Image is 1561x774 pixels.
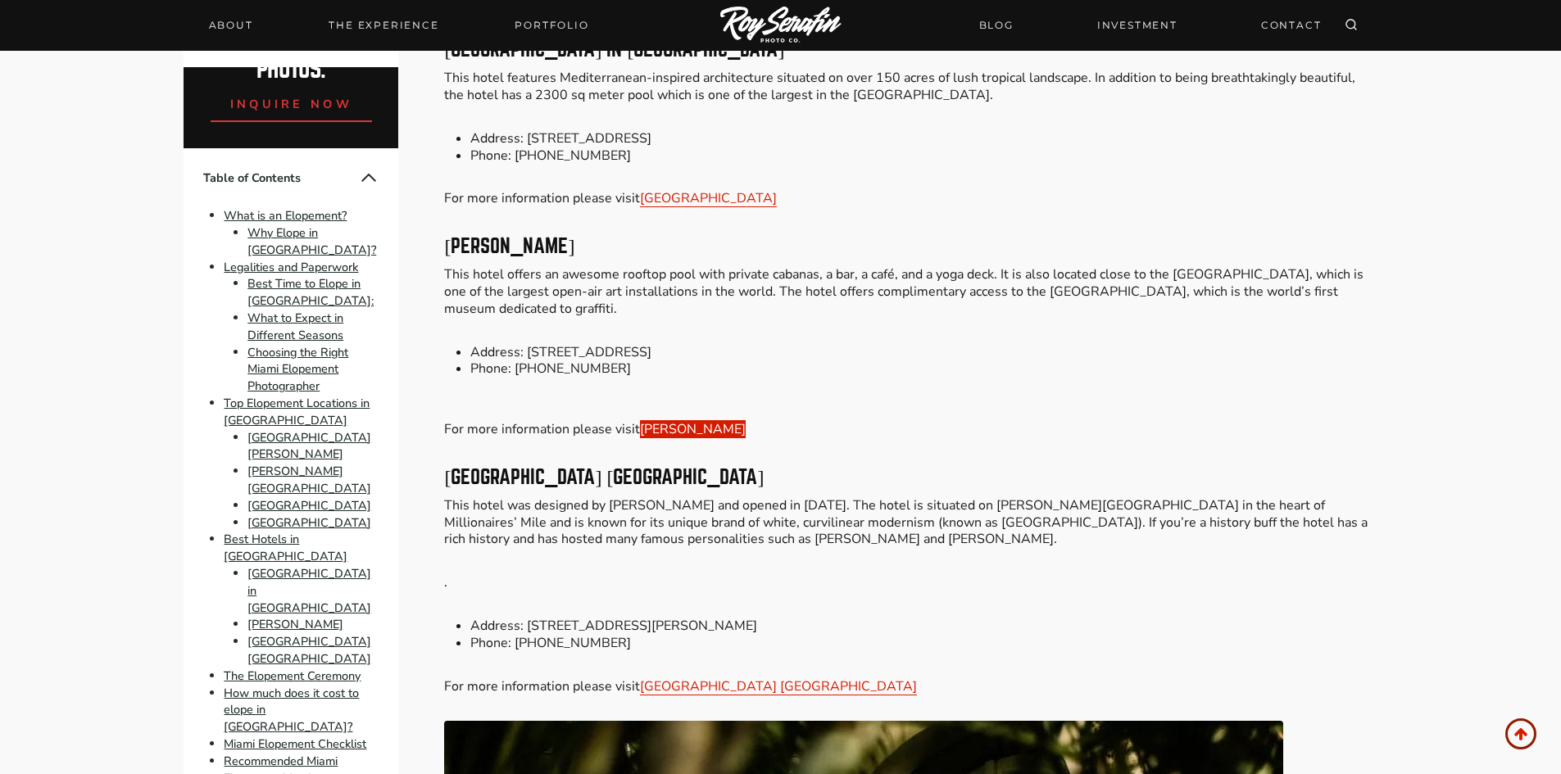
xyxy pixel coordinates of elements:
li: Address: [STREET_ADDRESS] [470,130,1377,147]
p: . [444,574,1377,591]
a: Why Elope in [GEOGRAPHIC_DATA]? [247,224,376,258]
p: This hotel features Mediterranean-inspired architecture situated on over 150 acres of lush tropic... [444,70,1377,104]
p: For more information please visit [444,678,1377,695]
a: The Elopement Ceremony [224,668,361,684]
a: How much does it cost to elope in [GEOGRAPHIC_DATA]? [224,685,359,736]
nav: Secondary Navigation [969,11,1332,39]
li: Address: [STREET_ADDRESS] [470,344,1377,361]
a: About [199,14,263,37]
a: [PERSON_NAME][GEOGRAPHIC_DATA] [247,463,371,496]
p: For more information please visit [444,190,1377,207]
p: This hotel was designed by [PERSON_NAME] and opened in [DATE]. The hotel is situated on [PERSON_N... [444,497,1377,548]
h3: [PERSON_NAME] [444,237,1377,256]
a: [GEOGRAPHIC_DATA] [247,514,371,531]
li: Phone: [PHONE_NUMBER] [470,360,1377,378]
h3: [GEOGRAPHIC_DATA] [GEOGRAPHIC_DATA] [444,468,1377,487]
li: Address: [STREET_ADDRESS][PERSON_NAME] [470,618,1377,635]
a: inquire now [211,82,373,122]
p: This hotel offers an awesome rooftop pool with private cabanas, a bar, a café, and a yoga deck. I... [444,266,1377,317]
a: Portfolio [505,14,598,37]
a: CONTACT [1251,11,1332,39]
span: Table of Contents [203,170,359,187]
button: View Search Form [1340,14,1363,37]
p: For more information please visit [444,404,1377,438]
a: Best Hotels in [GEOGRAPHIC_DATA] [224,532,347,565]
a: [GEOGRAPHIC_DATA] [GEOGRAPHIC_DATA] [640,677,917,695]
a: Top Elopement Locations in [GEOGRAPHIC_DATA] [224,395,370,428]
button: Collapse Table of Contents [359,168,379,188]
nav: Primary Navigation [199,14,599,37]
a: [GEOGRAPHIC_DATA][PERSON_NAME] [247,429,371,463]
a: [GEOGRAPHIC_DATA] [GEOGRAPHIC_DATA] [247,633,371,667]
span: inquire now [230,96,353,112]
a: BLOG [969,11,1023,39]
a: What to Expect in Different Seasons [247,310,343,343]
img: Logo of Roy Serafin Photo Co., featuring stylized text in white on a light background, representi... [720,7,842,45]
li: Phone: [PHONE_NUMBER] [470,147,1377,165]
a: THE EXPERIENCE [319,14,448,37]
a: INVESTMENT [1087,11,1187,39]
a: Best Time to Elope in [GEOGRAPHIC_DATA]: [247,276,374,310]
a: [GEOGRAPHIC_DATA] in [GEOGRAPHIC_DATA] [247,565,371,616]
a: [GEOGRAPHIC_DATA] [247,497,371,514]
li: Phone: [PHONE_NUMBER] [470,635,1377,652]
a: Miami Elopement Checklist [224,736,366,752]
a: Choosing the Right Miami Elopement Photographer [247,344,348,395]
a: What is an Elopement? [224,207,347,224]
a: Legalities and Paperwork [224,259,358,275]
a: [GEOGRAPHIC_DATA] [640,189,777,207]
a: [PERSON_NAME] [640,420,746,438]
a: [PERSON_NAME] [247,617,343,633]
a: Scroll to top [1505,718,1536,749]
